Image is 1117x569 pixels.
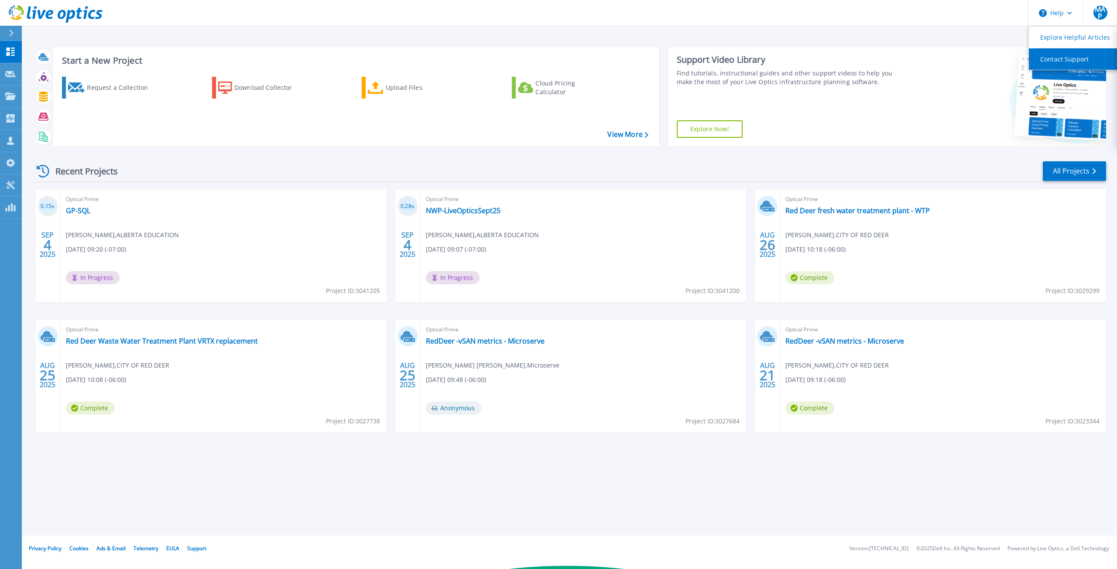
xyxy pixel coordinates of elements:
span: Optical Prime [785,194,1101,204]
span: [DATE] 10:18 (-06:00) [785,245,846,254]
span: [PERSON_NAME] , CITY OF RED DEER [785,361,889,370]
h3: Start a New Project [62,56,648,65]
a: RedDeer -vSAN metrics - Microserve [426,337,545,345]
span: In Progress [66,271,120,284]
span: 26 [760,241,775,249]
div: AUG 2025 [759,359,776,391]
a: Ads & Email [96,545,126,552]
div: Support Video Library [677,54,903,65]
a: NWP-LiveOpticsSept25 [426,206,500,215]
span: % [411,204,415,209]
span: Project ID: 3027738 [326,416,380,426]
li: Powered by Live Optics, a Dell Technology [1007,546,1109,552]
span: 21 [760,371,775,379]
span: Complete [785,271,834,284]
span: [DATE] 09:20 (-07:00) [66,245,126,254]
div: Cloud Pricing Calculator [535,79,605,96]
a: Telemetry [134,545,158,552]
a: Upload Files [362,77,459,99]
div: Upload Files [386,79,456,96]
a: Red Deer fresh water treatment plant - WTP [785,206,930,215]
a: RedDeer -vSAN metrics - Microserve [785,337,904,345]
div: SEP 2025 [399,229,416,261]
span: [PERSON_NAME] , CITY OF RED DEER [785,230,889,240]
span: Anonymous [426,402,481,415]
span: [DATE] 09:18 (-06:00) [785,375,846,385]
span: Optical Prime [66,325,381,334]
div: AUG 2025 [399,359,416,391]
span: Complete [66,402,115,415]
span: [PERSON_NAME] , ALBERTA EDUCATION [426,230,539,240]
span: [DATE] 09:48 (-06:00) [426,375,486,385]
span: In Progress [426,271,480,284]
a: Cookies [69,545,89,552]
div: Download Collector [234,79,304,96]
a: Support [187,545,206,552]
span: Project ID: 3041200 [685,286,740,296]
span: Project ID: 3029299 [1045,286,1100,296]
span: [PERSON_NAME] , ALBERTA EDUCATION [66,230,179,240]
li: Version: [TECHNICAL_ID] [850,546,908,552]
span: 4 [404,241,411,249]
a: All Projects [1043,161,1106,181]
span: Optical Prime [426,194,741,204]
a: Explore Now! [677,120,743,138]
span: Project ID: 3027684 [685,416,740,426]
span: [PERSON_NAME] [PERSON_NAME] , Microserve [426,361,559,370]
span: 4 [44,241,51,249]
div: Recent Projects [34,160,130,182]
div: AUG 2025 [39,359,56,391]
span: 25 [40,371,55,379]
span: 25 [400,371,415,379]
a: Cloud Pricing Calculator [512,77,609,99]
h3: 0.28 [397,201,418,211]
div: SEP 2025 [39,229,56,261]
a: View More [607,130,648,139]
span: Complete [785,402,834,415]
span: Project ID: 3023344 [1045,416,1100,426]
a: EULA [166,545,179,552]
span: Optical Prime [785,325,1101,334]
a: Download Collector [212,77,309,99]
span: Project ID: 3041205 [326,286,380,296]
a: Privacy Policy [29,545,62,552]
h3: 0.15 [38,201,58,211]
span: % [51,204,55,209]
a: Request a Collection [62,77,159,99]
div: Find tutorials, instructional guides and other support videos to help you make the most of your L... [677,69,903,86]
span: [DATE] 10:08 (-06:00) [66,375,126,385]
a: Red Deer Waste Water Treatment Plant VRTX replacement [66,337,258,345]
a: GP-SQL [66,206,90,215]
span: [DATE] 09:07 (-07:00) [426,245,486,254]
li: © 2025 Dell Inc. All Rights Reserved [916,546,1000,552]
span: Optical Prime [66,194,381,204]
div: Request a Collection [87,79,157,96]
span: MAP [1093,6,1107,20]
span: [PERSON_NAME] , CITY OF RED DEER [66,361,169,370]
span: Optical Prime [426,325,741,334]
div: AUG 2025 [759,229,776,261]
